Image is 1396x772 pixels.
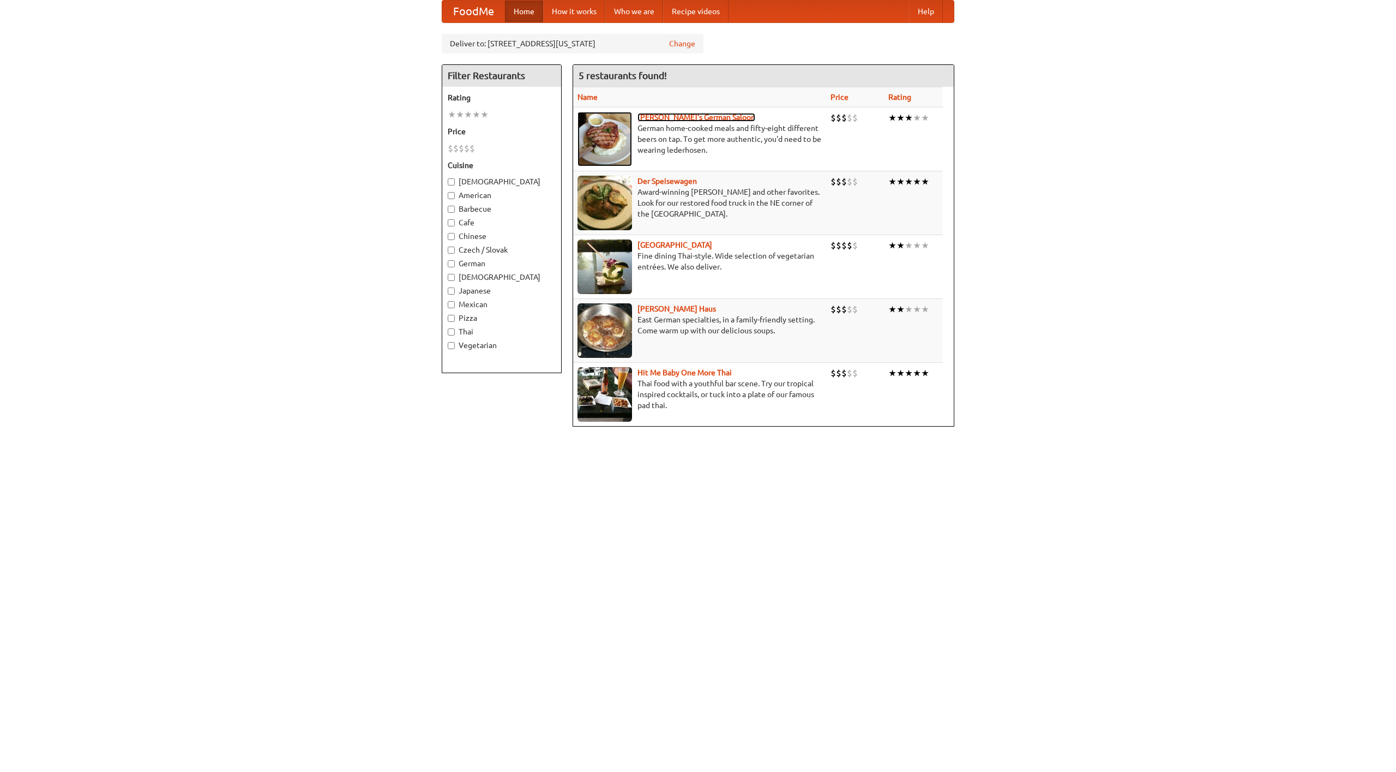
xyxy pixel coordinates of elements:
label: Japanese [448,285,556,296]
li: ★ [913,112,921,124]
li: ★ [905,112,913,124]
h4: Filter Restaurants [442,65,561,87]
input: Pizza [448,315,455,322]
li: ★ [905,367,913,379]
ng-pluralize: 5 restaurants found! [579,70,667,81]
input: Chinese [448,233,455,240]
li: ★ [888,240,896,252]
li: ★ [896,240,905,252]
h5: Rating [448,92,556,103]
input: [DEMOGRAPHIC_DATA] [448,274,455,281]
input: German [448,260,455,267]
label: Pizza [448,313,556,324]
a: Hit Me Baby One More Thai [637,368,732,377]
li: $ [470,142,475,154]
p: East German specialties, in a family-friendly setting. Come warm up with our delicious soups. [577,314,822,336]
p: Award-winning [PERSON_NAME] and other favorites. Look for our restored food truck in the NE corne... [577,187,822,219]
label: [DEMOGRAPHIC_DATA] [448,272,556,283]
li: $ [847,240,852,252]
li: ★ [464,109,472,121]
label: Cafe [448,217,556,228]
li: ★ [896,176,905,188]
label: Barbecue [448,204,556,214]
a: Help [909,1,943,22]
li: ★ [896,367,905,379]
img: esthers.jpg [577,112,632,166]
a: Name [577,93,598,101]
input: Japanese [448,288,455,295]
li: $ [831,112,836,124]
li: ★ [456,109,464,121]
input: Mexican [448,301,455,308]
a: Who we are [605,1,663,22]
li: $ [459,142,464,154]
a: Rating [888,93,911,101]
li: $ [836,367,841,379]
li: ★ [888,112,896,124]
li: $ [464,142,470,154]
a: Recipe videos [663,1,729,22]
input: Vegetarian [448,342,455,349]
a: How it works [543,1,605,22]
li: ★ [480,109,489,121]
li: $ [841,176,847,188]
h5: Cuisine [448,160,556,171]
label: Mexican [448,299,556,310]
li: $ [841,112,847,124]
li: $ [831,303,836,315]
label: Czech / Slovak [448,244,556,255]
li: ★ [472,109,480,121]
input: Cafe [448,219,455,226]
img: babythai.jpg [577,367,632,422]
p: Fine dining Thai-style. Wide selection of vegetarian entrées. We also deliver. [577,250,822,272]
input: Thai [448,328,455,336]
li: $ [852,240,858,252]
li: $ [852,112,858,124]
a: Price [831,93,849,101]
li: ★ [921,240,929,252]
input: Barbecue [448,206,455,213]
li: ★ [905,240,913,252]
label: [DEMOGRAPHIC_DATA] [448,176,556,187]
li: $ [836,303,841,315]
label: American [448,190,556,201]
li: $ [836,112,841,124]
li: ★ [905,176,913,188]
li: $ [841,303,847,315]
li: $ [831,240,836,252]
li: ★ [896,112,905,124]
li: $ [836,240,841,252]
p: German home-cooked meals and fifty-eight different beers on tap. To get more authentic, you'd nee... [577,123,822,155]
li: ★ [896,303,905,315]
li: $ [847,367,852,379]
li: $ [841,367,847,379]
a: [GEOGRAPHIC_DATA] [637,241,712,249]
li: ★ [905,303,913,315]
li: $ [448,142,453,154]
a: [PERSON_NAME]'s German Saloon [637,113,755,122]
label: Vegetarian [448,340,556,351]
li: $ [847,303,852,315]
li: ★ [888,303,896,315]
label: Thai [448,326,556,337]
a: Der Speisewagen [637,177,697,185]
a: FoodMe [442,1,505,22]
li: ★ [921,176,929,188]
a: Change [669,38,695,49]
li: ★ [913,303,921,315]
li: ★ [913,240,921,252]
input: Czech / Slovak [448,247,455,254]
img: speisewagen.jpg [577,176,632,230]
li: $ [453,142,459,154]
li: ★ [921,112,929,124]
li: ★ [888,367,896,379]
li: ★ [913,176,921,188]
li: ★ [888,176,896,188]
li: $ [852,176,858,188]
a: Home [505,1,543,22]
li: $ [836,176,841,188]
